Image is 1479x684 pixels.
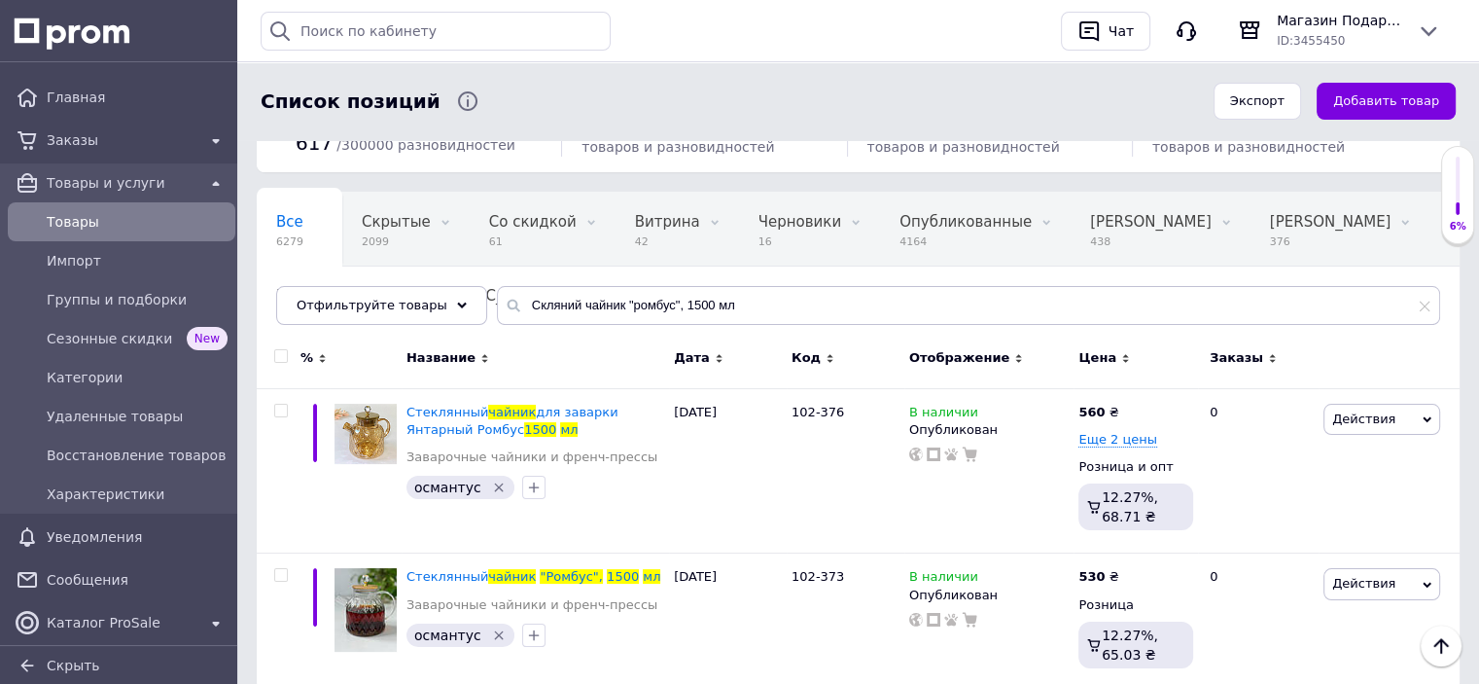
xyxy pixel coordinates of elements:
span: Название [406,349,475,367]
span: 102-376 [792,405,844,419]
span: 102-373 [792,569,844,584]
span: 6279 [276,234,303,249]
span: В наличии [909,405,978,425]
span: Скрыть [47,658,100,673]
span: Товары и услуги [47,173,196,193]
span: 1500 [524,422,556,437]
span: 42 [635,234,700,249]
span: османтус [414,480,481,495]
span: В наличии [909,569,978,590]
button: Экспорт [1214,83,1301,121]
div: Розница [1078,596,1193,614]
div: ₴ [1078,404,1118,421]
span: мл [560,422,578,437]
span: Главная [47,88,228,107]
span: мл [643,569,660,584]
span: Стеклянный [406,405,488,419]
span: Все [276,213,303,231]
span: Список позиций [261,88,440,116]
span: товаров и разновидностей [1152,139,1345,155]
div: 0 [1198,388,1319,554]
span: 12.27%, 68.71 ₴ [1102,489,1158,524]
span: Отфильтруйте товары [297,298,447,312]
span: 438 [1090,234,1212,249]
span: 61 [489,234,577,249]
div: Чат [1105,17,1138,46]
span: Со скидкой [489,213,577,231]
span: Магазин Подарки в коробке [1277,11,1401,30]
span: 1500 [607,569,639,584]
input: Поиск по названию позиции, артикулу и поисковым запросам [497,286,1440,325]
span: османтус [414,628,481,643]
span: Восстановление товаров [47,446,228,465]
span: 4164 [899,234,1032,249]
div: Опубликован [909,421,1070,439]
div: ₴ [1078,568,1118,586]
span: ID: 3455450 [1277,34,1345,48]
span: 376 [1270,234,1391,249]
span: Удаленные товары [47,407,228,426]
img: Стеклянный чайник "Ромбус", 1500 мл [335,568,397,651]
span: Сообщения [47,570,228,590]
span: % [300,349,313,367]
span: Кукла [276,287,322,305]
span: "Ромбус", [540,569,603,584]
span: Заказы [47,130,196,150]
input: Поиск по кабинету [261,12,611,51]
div: Розница и опт [1078,458,1193,476]
span: чайник [488,569,536,584]
b: 530 [1078,569,1105,584]
img: Стеклянный чайник для заварки Янтарный Ромбус1500 мл [335,404,397,465]
svg: Удалить метку [491,480,507,495]
span: Опубликованные [899,213,1032,231]
a: Заварочные чайники и френч-прессы [406,596,657,614]
span: Скрытые [362,213,431,231]
span: [PERSON_NAME] [1090,213,1212,231]
span: / 300000 разновидностей [336,137,515,153]
svg: Удалить метку [491,628,507,643]
div: 6% [1442,220,1473,234]
span: Действия [1332,412,1395,426]
div: [DATE] [669,388,787,554]
span: чайник [488,405,536,419]
span: Черновики [758,213,841,231]
button: Добавить товар [1317,83,1456,121]
span: Категории [47,368,228,387]
span: 12.27%, 65.03 ₴ [1102,628,1158,663]
span: 2099 [362,234,431,249]
span: Цена [1078,349,1116,367]
span: Витрина [635,213,700,231]
span: для заварки Янтарный Ромбус [406,405,618,437]
span: 16 [758,234,841,249]
span: [PERSON_NAME] [1270,213,1391,231]
span: Импорт [47,251,228,270]
b: 560 [1078,405,1105,419]
span: Дата [674,349,710,367]
span: товаров и разновидностей [581,139,774,155]
div: Опубликован [909,587,1070,604]
span: Уведомления [47,527,196,547]
span: товаров и разновидностей [867,139,1060,155]
button: Наверх [1421,626,1461,666]
span: Стеклянный [406,569,488,584]
span: Отображение [909,349,1009,367]
span: Еще 2 цены [1078,432,1157,448]
span: Товары [47,212,228,232]
span: Группы и подборки [47,290,228,309]
span: Каталог ProSale [47,613,196,632]
span: 617 [296,131,333,155]
a: Стеклянныйчайник"Ромбус",1500мл [406,569,660,584]
span: Характеристики [47,485,228,504]
span: New [187,327,228,350]
button: Чат [1061,12,1150,51]
a: Заварочные чайники и френч-прессы [406,449,657,466]
span: Заказы [1210,349,1263,367]
a: Стеклянныйчайникдля заварки Янтарный Ромбус1500мл [406,405,618,437]
span: Действия [1332,576,1395,591]
span: Сезонные скидки [47,329,179,348]
span: Код [792,349,821,367]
